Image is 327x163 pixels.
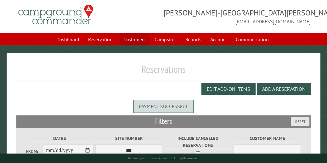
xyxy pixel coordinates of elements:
[201,83,256,95] button: Edit Add-on Items
[26,135,93,142] label: Dates
[234,135,301,142] label: Customer Name
[128,156,199,160] small: © Campground Commander LLC. All rights reserved.
[165,135,232,149] label: Include Cancelled Reservations
[232,33,274,45] a: Communications
[26,148,43,154] label: From:
[133,100,194,113] div: Payment successful
[164,8,311,25] span: [PERSON_NAME]-[GEOGRAPHIC_DATA][PERSON_NAME] [EMAIL_ADDRESS][DOMAIN_NAME]
[206,33,231,45] a: Account
[95,135,162,142] label: Site Number
[182,33,205,45] a: Reports
[84,33,118,45] a: Reservations
[16,115,311,127] h2: Filters
[53,33,83,45] a: Dashboard
[291,117,309,126] button: Reset
[16,3,95,27] img: Campground Commander
[16,63,311,80] h1: Reservations
[151,33,180,45] a: Campsites
[257,83,311,95] button: Add a Reservation
[120,33,149,45] a: Customers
